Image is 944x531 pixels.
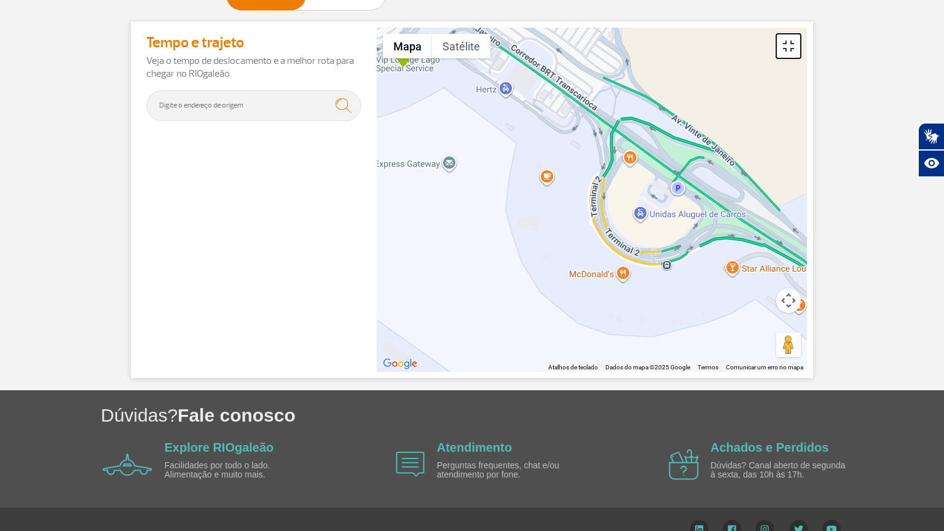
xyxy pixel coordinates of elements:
p: Dúvidas? Canal aberto de segunda à sexta, das 10h às 17h. [710,461,852,480]
button: Ativar/desativar vista de ecrã inteiro [776,34,801,58]
img: airplane icon [103,454,152,476]
a: Explore RIOgaleão [165,441,274,454]
a: Comunicar um erro no mapa [726,364,803,371]
img: airplane icon [396,452,425,477]
div: Plugin de acessibilidade da Hand Talk. [918,123,944,177]
button: Abrir tradutor de língua de sinais. [918,123,944,150]
button: Arraste o Pegman para o mapa para abrir o Street View [776,332,801,357]
img: Google [380,356,420,372]
p: Facilidades por todo o lado. Alimentação e muito mais. [165,461,306,480]
h4: Tempo e trajeto [146,34,361,52]
input: Digite o endereço de origem [146,90,361,121]
a: Termos [698,364,718,371]
a: Atendimento [437,441,512,454]
span: Fale conosco [178,405,296,425]
img: airplane icon [669,449,699,480]
h1: Dúvidas? [101,403,944,428]
button: Mostrar imagens de satélite [432,34,490,58]
p: Perguntas frequentes, chat e/ou atendimento por fone. [437,461,578,480]
button: Mostrar mapa da rua [383,34,432,58]
a: Achados e Perdidos [710,441,828,454]
button: Abrir recursos assistivos. [918,150,944,177]
span: Dados do mapa ©2025 Google [605,364,690,371]
button: Atalhos de teclado [548,363,598,372]
a: Abrir esta área no Google Maps (abre uma nova janela) [380,356,420,372]
p: Veja o tempo de deslocamento e a melhor rota para chegar no RIOgaleão [146,55,361,81]
button: Controlos da câmara do mapa [776,288,801,313]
